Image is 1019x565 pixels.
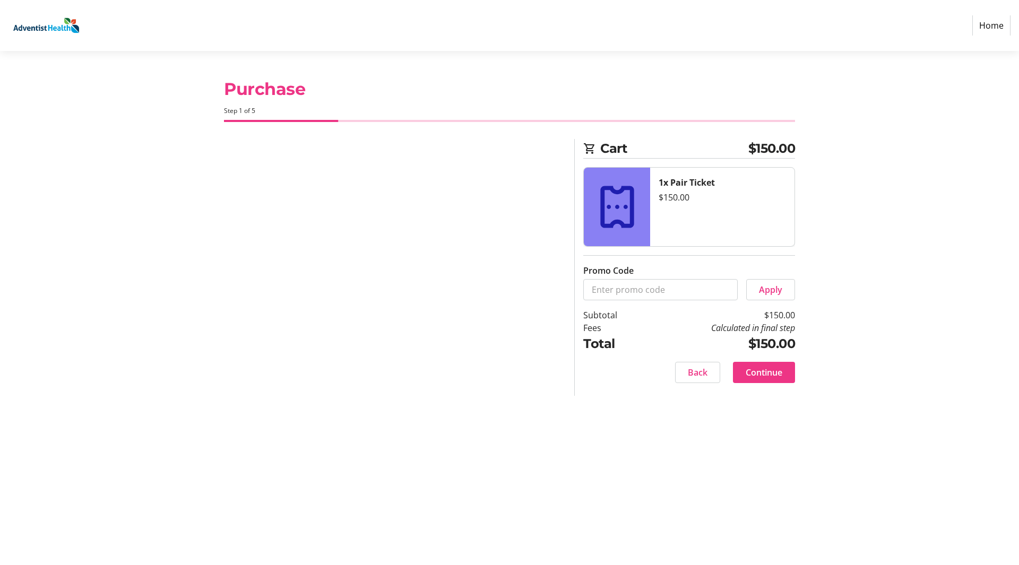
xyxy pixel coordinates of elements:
td: Fees [583,321,644,334]
span: $150.00 [748,139,796,158]
input: Enter promo code [583,279,738,300]
a: Home [972,15,1011,36]
span: Cart [600,139,748,158]
div: $150.00 [659,191,786,204]
button: Back [675,362,720,383]
span: Back [688,366,707,379]
td: Subtotal [583,309,644,321]
img: Adventist Health's Logo [8,4,84,47]
td: $150.00 [644,309,795,321]
td: $150.00 [644,334,795,353]
button: Apply [746,279,795,300]
td: Calculated in final step [644,321,795,334]
h1: Purchase [224,76,795,102]
button: Continue [733,362,795,383]
td: Total [583,334,644,353]
strong: 1x Pair Ticket [659,177,715,188]
label: Promo Code [583,264,634,277]
span: Apply [759,283,782,296]
span: Continue [746,366,782,379]
div: Step 1 of 5 [224,106,795,116]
